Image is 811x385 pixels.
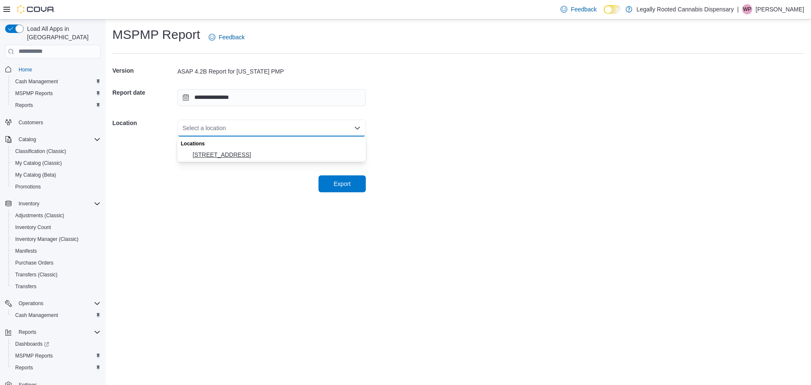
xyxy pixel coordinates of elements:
button: Transfers (Classic) [8,269,104,281]
span: Transfers [15,283,36,290]
span: Cash Management [12,310,101,320]
button: Customers [2,116,104,128]
button: Catalog [15,134,39,145]
span: Inventory [15,199,101,209]
a: Home [15,65,35,75]
a: Reports [12,100,36,110]
button: Operations [15,298,47,309]
button: Inventory Count [8,221,104,233]
button: My Catalog (Beta) [8,169,104,181]
button: Reports [15,327,40,337]
span: Manifests [12,246,101,256]
span: Inventory Manager (Classic) [12,234,101,244]
button: Adjustments (Classic) [8,210,104,221]
button: Classification (Classic) [8,145,104,157]
span: Reports [15,102,33,109]
span: Classification (Classic) [12,146,101,156]
span: Reports [15,364,33,371]
span: Cash Management [15,312,58,319]
span: Catalog [19,136,36,143]
button: Operations [2,298,104,309]
span: Purchase Orders [12,258,101,268]
h5: Version [112,62,176,79]
span: Feedback [571,5,596,14]
span: Manifests [15,248,37,254]
a: Purchase Orders [12,258,57,268]
button: My Catalog (Classic) [8,157,104,169]
span: Customers [19,119,43,126]
span: Inventory Manager (Classic) [15,236,79,243]
button: Export [318,175,366,192]
button: Reports [8,362,104,374]
span: Catalog [15,134,101,145]
button: MSPMP Reports [8,350,104,362]
button: Inventory Manager (Classic) [8,233,104,245]
span: Operations [15,298,101,309]
span: Reports [19,329,36,336]
span: Transfers (Classic) [15,271,57,278]
button: Purchase Orders [8,257,104,269]
a: MSPMP Reports [12,351,56,361]
a: Dashboards [12,339,52,349]
span: My Catalog (Beta) [15,172,56,178]
span: Adjustments (Classic) [15,212,64,219]
a: Cash Management [12,76,61,87]
h5: Location [112,115,176,131]
span: Customers [15,117,101,128]
p: [PERSON_NAME] [756,4,804,14]
span: Transfers [12,281,101,292]
a: Dashboards [8,338,104,350]
span: Inventory Count [15,224,51,231]
a: MSPMP Reports [12,88,56,98]
span: Transfers (Classic) [12,270,101,280]
button: Inventory [2,198,104,210]
button: Inventory [15,199,43,209]
a: Reports [12,363,36,373]
span: Promotions [12,182,101,192]
a: Transfers [12,281,40,292]
a: Promotions [12,182,44,192]
span: [STREET_ADDRESS] [193,150,361,159]
span: Export [334,180,351,188]
span: Purchase Orders [15,259,54,266]
a: Feedback [557,1,600,18]
a: Adjustments (Classic) [12,210,68,221]
button: Manifests [8,245,104,257]
a: My Catalog (Beta) [12,170,60,180]
a: Inventory Manager (Classic) [12,234,82,244]
span: Dashboards [15,341,49,347]
span: WP [743,4,751,14]
span: Reports [15,327,101,337]
p: | [737,4,739,14]
span: My Catalog (Beta) [12,170,101,180]
h5: Report date [112,84,176,101]
button: Reports [8,99,104,111]
button: MSPMP Reports [8,87,104,99]
span: My Catalog (Classic) [12,158,101,168]
div: William Prince [742,4,752,14]
span: Dashboards [12,339,101,349]
input: Press the down key to open a popover containing a calendar. [177,89,366,106]
span: Home [15,64,101,75]
button: Reports [2,326,104,338]
span: Promotions [15,183,41,190]
a: Manifests [12,246,40,256]
span: Inventory [19,200,39,207]
h1: MSPMP Report [112,26,200,43]
span: Adjustments (Classic) [12,210,101,221]
p: Legally Rooted Cannabis Dispensary [637,4,734,14]
div: Choose from the following options [177,137,366,161]
span: MSPMP Reports [12,88,101,98]
div: ASAP 4.2B Report for [US_STATE] PMP [177,67,366,76]
a: My Catalog (Classic) [12,158,65,168]
a: Feedback [205,29,248,46]
a: Classification (Classic) [12,146,70,156]
span: Cash Management [12,76,101,87]
span: Load All Apps in [GEOGRAPHIC_DATA] [24,25,101,41]
span: My Catalog (Classic) [15,160,62,167]
img: Cova [17,5,55,14]
span: Reports [12,100,101,110]
button: Catalog [2,134,104,145]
